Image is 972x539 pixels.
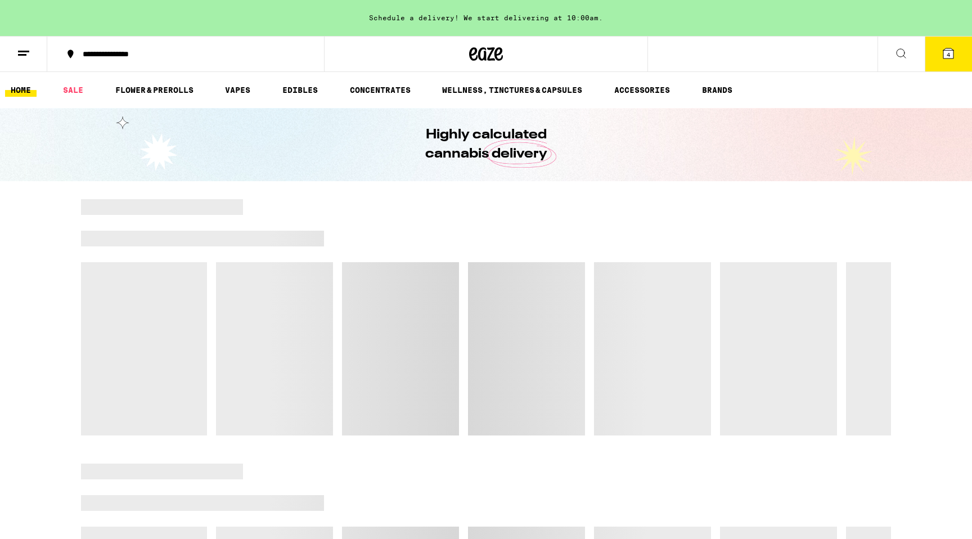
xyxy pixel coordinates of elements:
a: EDIBLES [277,83,323,97]
h1: Highly calculated cannabis delivery [393,125,579,164]
a: BRANDS [696,83,738,97]
span: 4 [947,51,950,58]
a: CONCENTRATES [344,83,416,97]
a: SALE [57,83,89,97]
button: 4 [925,37,972,71]
a: FLOWER & PREROLLS [110,83,199,97]
a: HOME [5,83,37,97]
a: ACCESSORIES [609,83,676,97]
a: WELLNESS, TINCTURES & CAPSULES [436,83,588,97]
a: VAPES [219,83,256,97]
